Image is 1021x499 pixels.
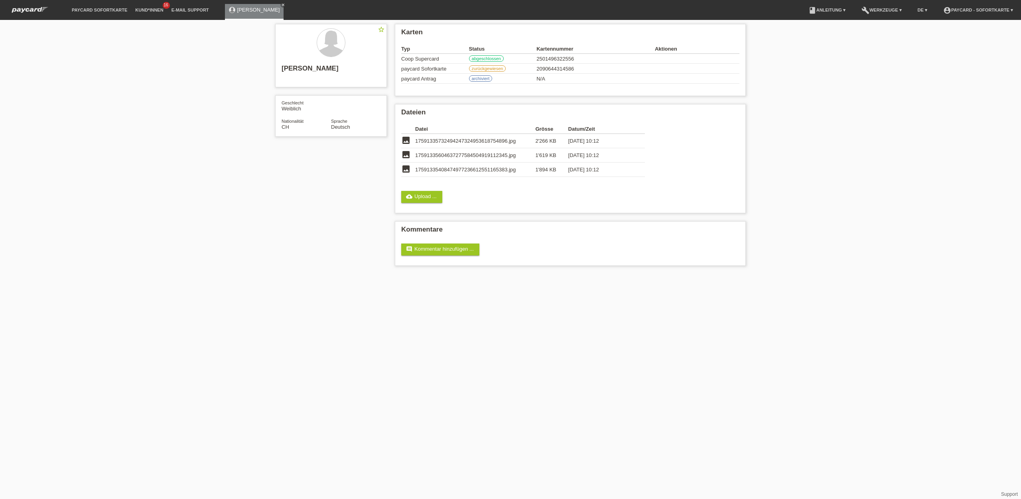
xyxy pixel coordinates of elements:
[401,244,479,255] a: commentKommentar hinzufügen ...
[401,226,739,238] h2: Kommentare
[415,152,516,158] span: 17591335604637277584504919112345.jpg
[237,7,280,13] a: [PERSON_NAME]
[406,246,412,252] i: comment
[8,6,52,14] img: paycard Sofortkarte
[401,164,411,174] i: image
[536,54,655,64] td: 2501496322556
[168,8,213,12] a: E-Mail Support
[401,44,469,54] th: Typ
[331,124,350,130] span: Deutsch
[401,150,411,159] i: image
[378,26,385,33] i: star_border
[469,75,493,82] label: archiviert
[469,55,504,62] label: abgeschlossen
[469,65,506,72] label: zurückgewiesen
[378,26,385,34] a: star_border
[8,9,52,15] a: paycard Sofortkarte
[535,148,568,163] td: 1'619 KB
[415,167,516,173] span: 17591335408474977236612551165383.jpg
[282,119,304,124] span: Nationalität
[535,134,568,148] td: 2'266 KB
[401,74,469,84] td: paycard Antrag
[861,6,869,14] i: build
[163,2,170,9] span: 16
[535,124,568,134] th: Grösse
[282,124,289,130] span: Schweiz
[857,8,906,12] a: buildWerkzeuge ▾
[469,44,537,54] th: Status
[406,193,412,200] i: cloud_upload
[282,65,380,77] h2: [PERSON_NAME]
[804,8,850,12] a: bookAnleitung ▾
[401,108,739,120] h2: Dateien
[280,2,286,8] a: close
[1001,491,1018,497] a: Support
[401,64,469,74] td: paycard Sofortkarte
[914,8,931,12] a: DE ▾
[939,8,1017,12] a: account_circlepaycard - Sofortkarte ▾
[568,124,634,134] th: Datum/Zeit
[401,191,442,203] a: cloud_uploadUpload ...
[401,28,739,40] h2: Karten
[536,44,655,54] th: Kartennummer
[282,100,331,112] div: Weiblich
[535,163,568,177] td: 1'894 KB
[282,100,304,105] span: Geschlecht
[415,124,535,134] th: Datei
[568,134,634,148] td: [DATE] 10:12
[401,54,469,64] td: Coop Supercard
[331,119,347,124] span: Sprache
[655,44,739,54] th: Aktionen
[808,6,816,14] i: book
[281,3,285,7] i: close
[401,136,411,145] i: image
[568,163,634,177] td: [DATE] 10:12
[68,8,131,12] a: paycard Sofortkarte
[131,8,167,12] a: Kund*innen
[943,6,951,14] i: account_circle
[536,64,655,74] td: 2090644314586
[415,138,516,144] span: 17591335732494247324953618754896.jpg
[536,74,655,84] td: N/A
[568,148,634,163] td: [DATE] 10:12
